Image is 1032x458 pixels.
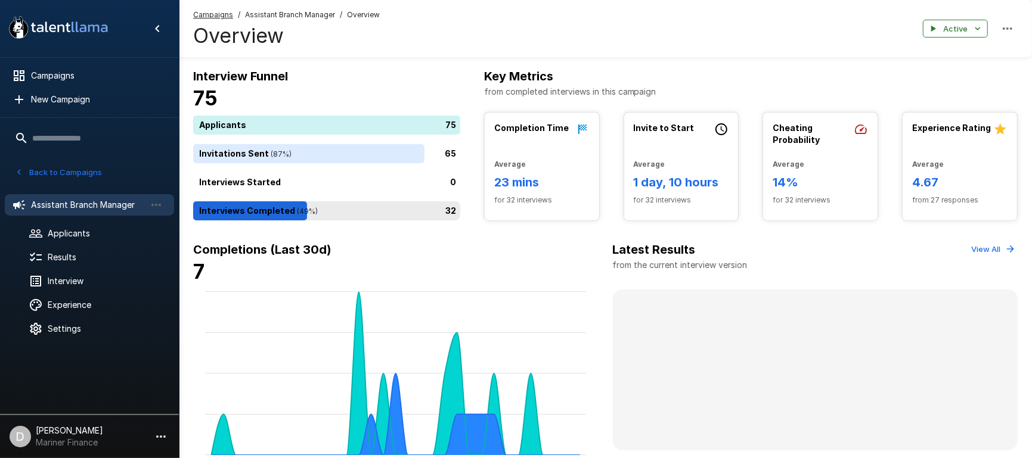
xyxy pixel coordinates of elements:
[634,173,729,192] h6: 1 day, 10 hours
[773,123,820,145] b: Cheating Probability
[340,9,342,21] span: /
[193,242,331,257] b: Completions (Last 30d)
[494,160,526,169] b: Average
[494,194,590,206] span: for 32 interviews
[238,9,240,21] span: /
[773,194,868,206] span: for 32 interviews
[193,23,380,48] h4: Overview
[634,194,729,206] span: for 32 interviews
[634,160,665,169] b: Average
[912,160,944,169] b: Average
[245,9,335,21] span: Assistant Branch Manager
[494,123,569,133] b: Completion Time
[450,176,456,189] p: 0
[968,240,1018,258] button: View All
[912,173,1008,192] h6: 4.67
[613,259,748,271] p: from the current interview version
[445,148,456,160] p: 65
[193,10,233,19] u: Campaigns
[923,20,988,38] button: Active
[494,173,590,192] h6: 23 mins
[484,69,553,83] b: Key Metrics
[193,86,218,110] b: 75
[347,9,380,21] span: Overview
[773,160,804,169] b: Average
[193,259,204,283] b: 7
[912,123,991,133] b: Experience Rating
[484,86,1018,98] p: from completed interviews in this campaign
[445,205,456,217] p: 32
[634,123,695,133] b: Invite to Start
[193,69,288,83] b: Interview Funnel
[912,194,1008,206] span: from 27 responses
[445,119,456,132] p: 75
[773,173,868,192] h6: 14%
[613,242,696,257] b: Latest Results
